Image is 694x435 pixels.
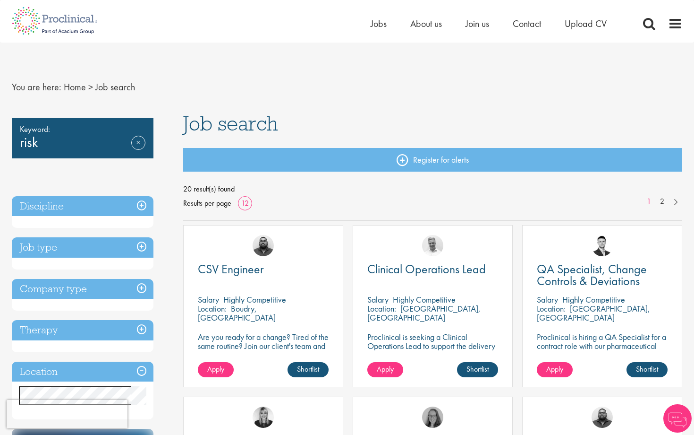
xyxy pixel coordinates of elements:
span: Salary [198,294,219,305]
p: Highly Competitive [393,294,456,305]
span: Salary [537,294,558,305]
a: breadcrumb link [64,81,86,93]
a: Clinical Operations Lead [367,263,498,275]
span: Location: [537,303,566,314]
a: Remove [131,136,145,163]
span: Job search [183,111,278,136]
a: Join us [465,17,489,30]
img: Janelle Jones [253,407,274,428]
img: Ashley Bennett [253,235,274,256]
a: Apply [537,362,573,377]
span: 20 result(s) found [183,182,683,196]
span: Results per page [183,196,231,210]
a: Register for alerts [183,148,683,172]
span: You are here: [12,81,61,93]
span: Clinical Operations Lead [367,261,486,277]
span: Apply [546,364,563,374]
p: [GEOGRAPHIC_DATA], [GEOGRAPHIC_DATA] [367,303,481,323]
h3: Location [12,362,153,382]
a: Contact [513,17,541,30]
span: Keyword: [20,122,145,136]
a: Shortlist [288,362,329,377]
h3: Job type [12,237,153,258]
h3: Therapy [12,320,153,340]
a: Jobs [371,17,387,30]
a: 12 [238,198,252,208]
iframe: reCAPTCHA [7,400,127,428]
p: Highly Competitive [562,294,625,305]
a: QA Specialist, Change Controls & Deviations [537,263,668,287]
span: QA Specialist, Change Controls & Deviations [537,261,647,289]
a: Shortlist [626,362,668,377]
a: Apply [198,362,234,377]
span: > [88,81,93,93]
img: Ashley Bennett [592,407,613,428]
h3: Company type [12,279,153,299]
a: Upload CV [565,17,607,30]
img: Chatbot [663,404,692,433]
a: Shortlist [457,362,498,377]
p: Proclinical is seeking a Clinical Operations Lead to support the delivery of clinical trials in o... [367,332,498,359]
span: Location: [198,303,227,314]
h3: Discipline [12,196,153,217]
div: risk [12,118,153,158]
span: Apply [207,364,224,374]
p: [GEOGRAPHIC_DATA], [GEOGRAPHIC_DATA] [537,303,650,323]
p: Proclinical is hiring a QA Specialist for a contract role with our pharmaceutical client based in... [537,332,668,359]
a: CSV Engineer [198,263,329,275]
p: Highly Competitive [223,294,286,305]
span: Job search [95,81,135,93]
p: Boudry, [GEOGRAPHIC_DATA] [198,303,276,323]
span: Salary [367,294,389,305]
span: CSV Engineer [198,261,264,277]
img: Joshua Bye [422,235,443,256]
a: 1 [642,196,656,207]
img: Joshua Godden [592,235,613,256]
a: 2 [655,196,669,207]
p: Are you ready for a change? Tired of the same routine? Join our client's team and make your mark ... [198,332,329,359]
span: Location: [367,303,396,314]
span: Apply [377,364,394,374]
img: Ingrid Aymes [422,407,443,428]
a: About us [410,17,442,30]
a: Apply [367,362,403,377]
